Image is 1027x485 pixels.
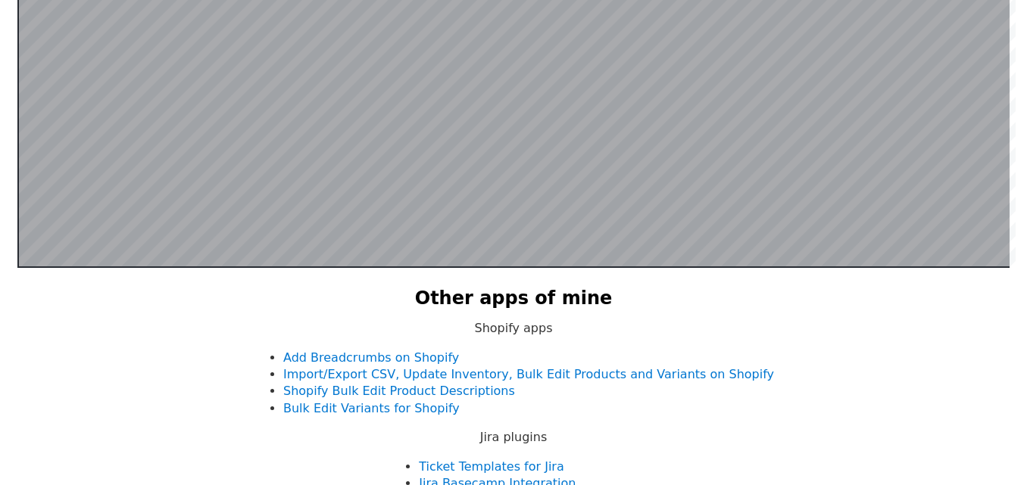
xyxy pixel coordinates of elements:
[415,286,613,312] h2: Other apps of mine
[283,367,774,381] a: Import/Export CSV, Update Inventory, Bulk Edit Products and Variants on Shopify
[283,350,459,365] a: Add Breadcrumbs on Shopify
[419,459,563,474] a: Ticket Templates for Jira
[283,401,460,415] a: Bulk Edit Variants for Shopify
[283,384,515,398] a: Shopify Bulk Edit Product Descriptions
